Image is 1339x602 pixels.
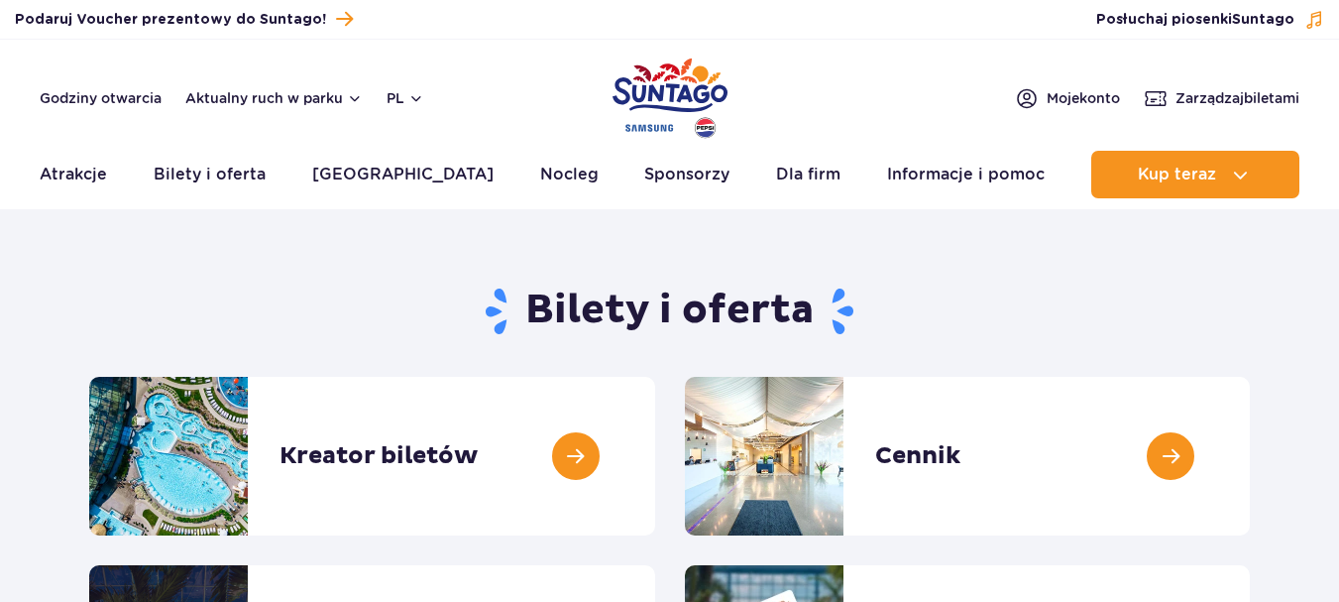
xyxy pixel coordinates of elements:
[185,90,363,106] button: Aktualny ruch w parku
[40,88,162,108] a: Godziny otwarcia
[887,151,1045,198] a: Informacje i pomoc
[1138,166,1216,183] span: Kup teraz
[15,6,353,33] a: Podaruj Voucher prezentowy do Suntago!
[540,151,599,198] a: Nocleg
[776,151,840,198] a: Dla firm
[1096,10,1294,30] span: Posłuchaj piosenki
[312,151,494,198] a: [GEOGRAPHIC_DATA]
[1047,88,1120,108] span: Moje konto
[1015,86,1120,110] a: Mojekonto
[40,151,107,198] a: Atrakcje
[387,88,424,108] button: pl
[1232,13,1294,27] span: Suntago
[154,151,266,198] a: Bilety i oferta
[89,286,1250,337] h1: Bilety i oferta
[15,10,326,30] span: Podaruj Voucher prezentowy do Suntago!
[613,50,727,141] a: Park of Poland
[1096,10,1324,30] button: Posłuchaj piosenkiSuntago
[1144,86,1299,110] a: Zarządzajbiletami
[1175,88,1299,108] span: Zarządzaj biletami
[1091,151,1299,198] button: Kup teraz
[644,151,729,198] a: Sponsorzy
